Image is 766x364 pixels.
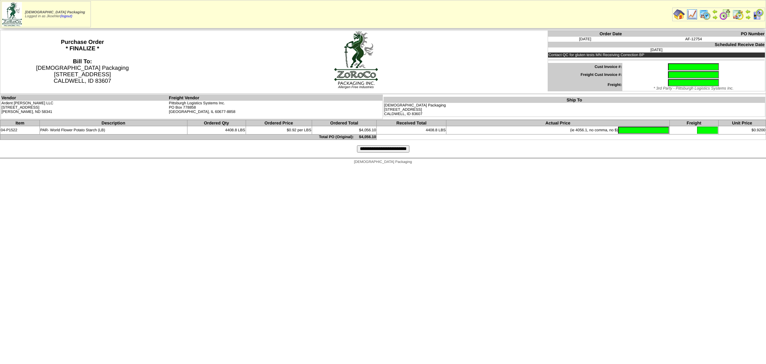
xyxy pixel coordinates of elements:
[686,9,698,20] img: line_graph.gif
[745,9,751,14] img: arrowleft.gif
[622,37,765,42] td: AF-12754
[187,120,246,126] th: Ordered Qty
[384,103,765,117] td: [DEMOGRAPHIC_DATA] Packaging [STREET_ADDRESS] CALDWELL, ID 83607
[446,126,670,135] td: (ie 4056.1, no comma, no $)
[699,9,711,20] img: calendarprod.gif
[752,9,764,20] img: calendarcustomer.gif
[719,120,766,126] th: Unit Price
[377,120,446,126] th: Received Total
[2,2,22,26] img: zoroco-logo-small.webp
[446,120,670,126] th: Actual Price
[548,79,622,91] td: Freight:
[548,63,622,71] td: Cust Invoice #:
[0,135,377,140] td: Total PO (Original): $4,056.10
[168,95,382,101] th: Freight Vendor
[25,10,85,18] span: Logged in as Jkoehler
[36,59,129,84] span: [DEMOGRAPHIC_DATA] Packaging [STREET_ADDRESS] CALDWELL, ID 83607
[669,120,718,126] th: Freight
[73,59,92,65] strong: Bill To:
[25,10,85,14] span: [DEMOGRAPHIC_DATA] Packaging
[622,31,765,37] th: PO Number
[712,14,718,20] img: arrowright.gif
[0,126,40,135] td: 04-P1522
[187,126,246,135] td: 4408.8 LBS
[732,9,744,20] img: calendarinout.gif
[548,42,765,47] th: Scheduled Receive Date
[548,53,765,58] td: Contact QC for gluten tests MN Receiving Correction BP
[60,14,72,18] a: (logout)
[745,14,751,20] img: arrowright.gif
[312,120,376,126] th: Ordered Total
[40,126,187,135] td: PAR- World Flower Potato Starch (LB)
[673,9,685,20] img: home.gif
[334,31,379,85] img: logoBig.jpg
[719,9,731,20] img: calendarblend.gif
[354,160,412,164] span: [DEMOGRAPHIC_DATA] Packaging
[0,30,165,94] th: Purchase Order * FINALIZE *
[1,95,169,101] th: Vendor
[548,71,622,79] td: Freight Cust Invoice #:
[246,120,312,126] th: Ordered Price
[719,126,766,135] td: $0.9200
[246,126,312,135] td: $0.92 per LBS
[377,126,446,135] td: 4408.8 LBS
[654,86,734,91] span: * 3rd Party - Pittsburgh Logistics Systems Inc.
[40,120,187,126] th: Description
[384,97,765,103] th: Ship To
[548,37,622,42] td: [DATE]
[548,31,622,37] th: Order Date
[1,101,169,119] td: Ardent [PERSON_NAME] LLC [STREET_ADDRESS] [PERSON_NAME], ND 58341
[338,85,374,89] span: Allergen Free Industries
[712,9,718,14] img: arrowleft.gif
[0,120,40,126] th: Item
[168,101,382,119] td: Pittsburgh Logistics Systems Inc. PO Box 778858 [GEOGRAPHIC_DATA], IL 60677-8858
[312,126,376,135] td: $4,056.10
[548,47,765,53] td: [DATE]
